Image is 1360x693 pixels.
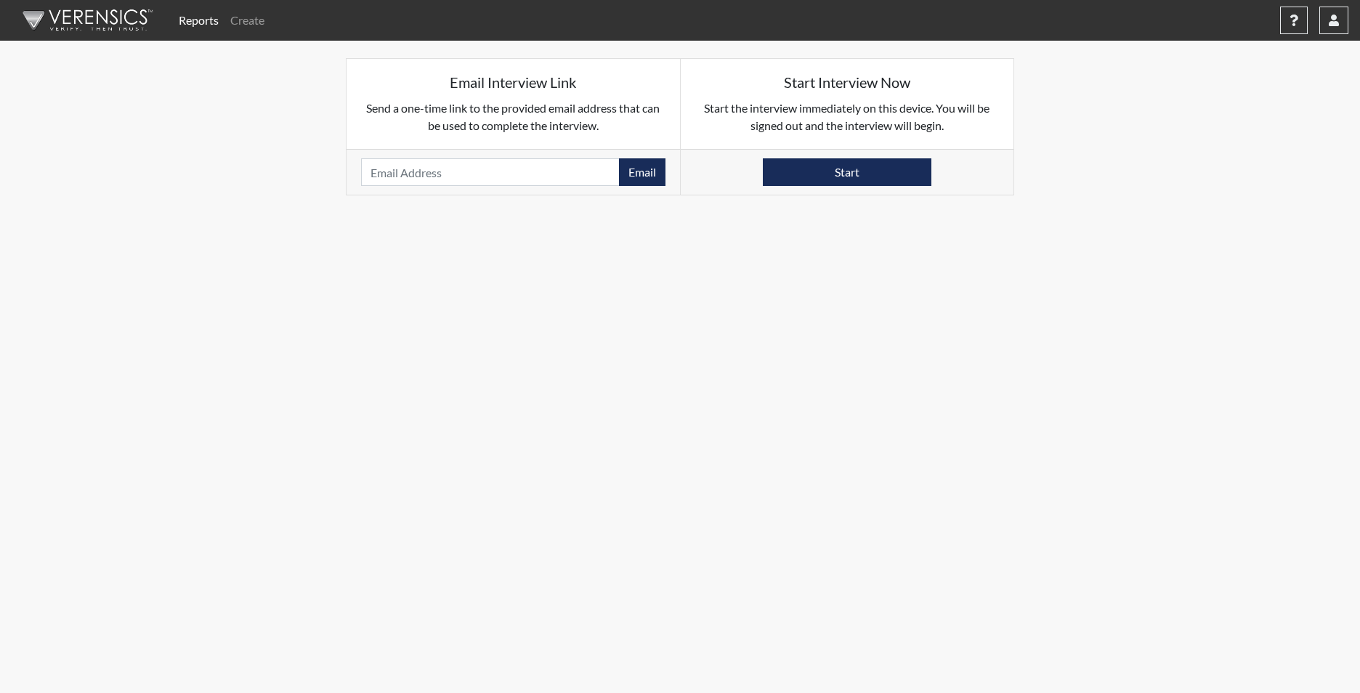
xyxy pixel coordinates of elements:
[695,100,1000,134] p: Start the interview immediately on this device. You will be signed out and the interview will begin.
[361,158,620,186] input: Email Address
[361,73,665,91] h5: Email Interview Link
[224,6,270,35] a: Create
[619,158,665,186] button: Email
[361,100,665,134] p: Send a one-time link to the provided email address that can be used to complete the interview.
[173,6,224,35] a: Reports
[695,73,1000,91] h5: Start Interview Now
[763,158,931,186] button: Start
